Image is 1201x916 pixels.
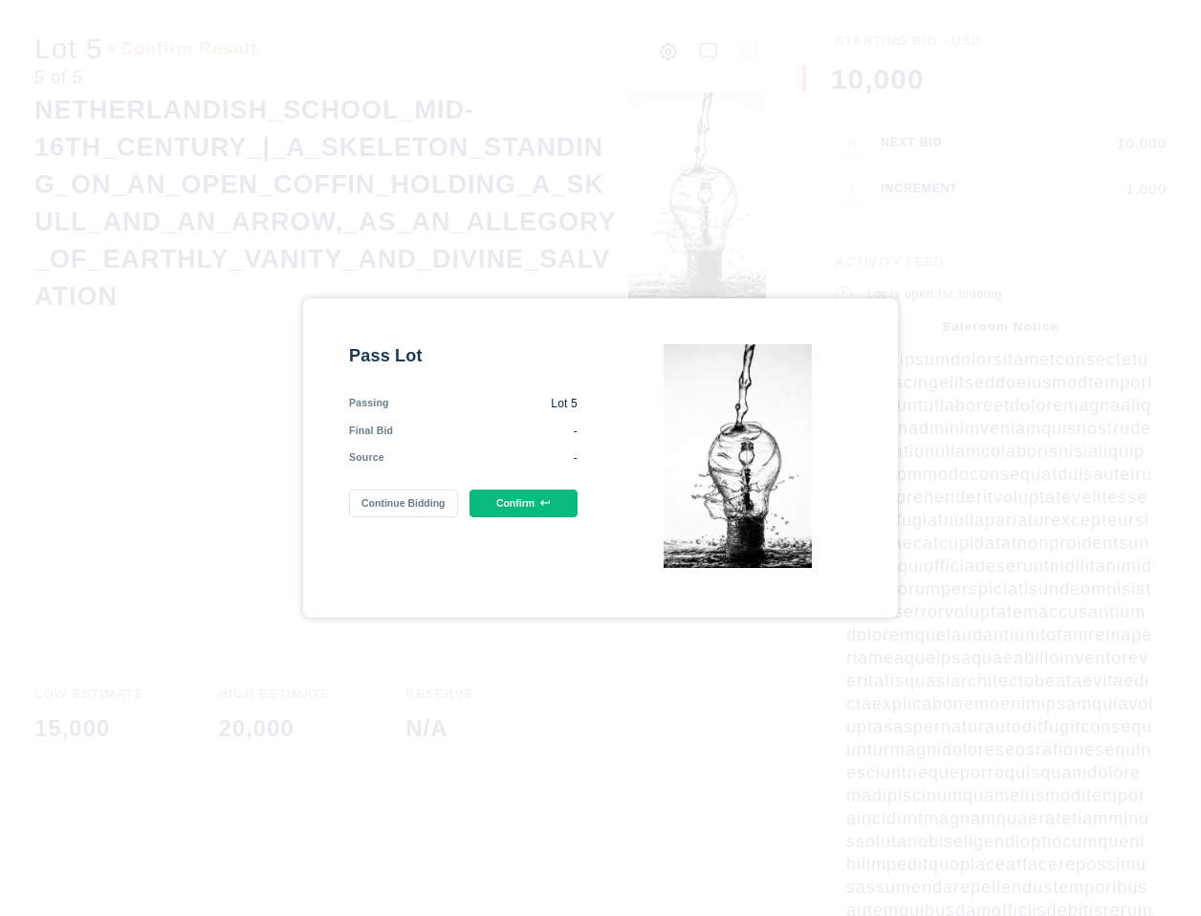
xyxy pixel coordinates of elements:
div: - [393,424,578,440]
div: Final Bid [349,424,393,440]
button: Continue Bidding [349,490,457,517]
div: Pass Lot [349,344,578,367]
button: Confirm [469,490,578,517]
div: Lot 5 [389,396,578,412]
div: - [384,450,578,467]
div: Source [349,450,384,467]
div: Passing [349,396,389,412]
